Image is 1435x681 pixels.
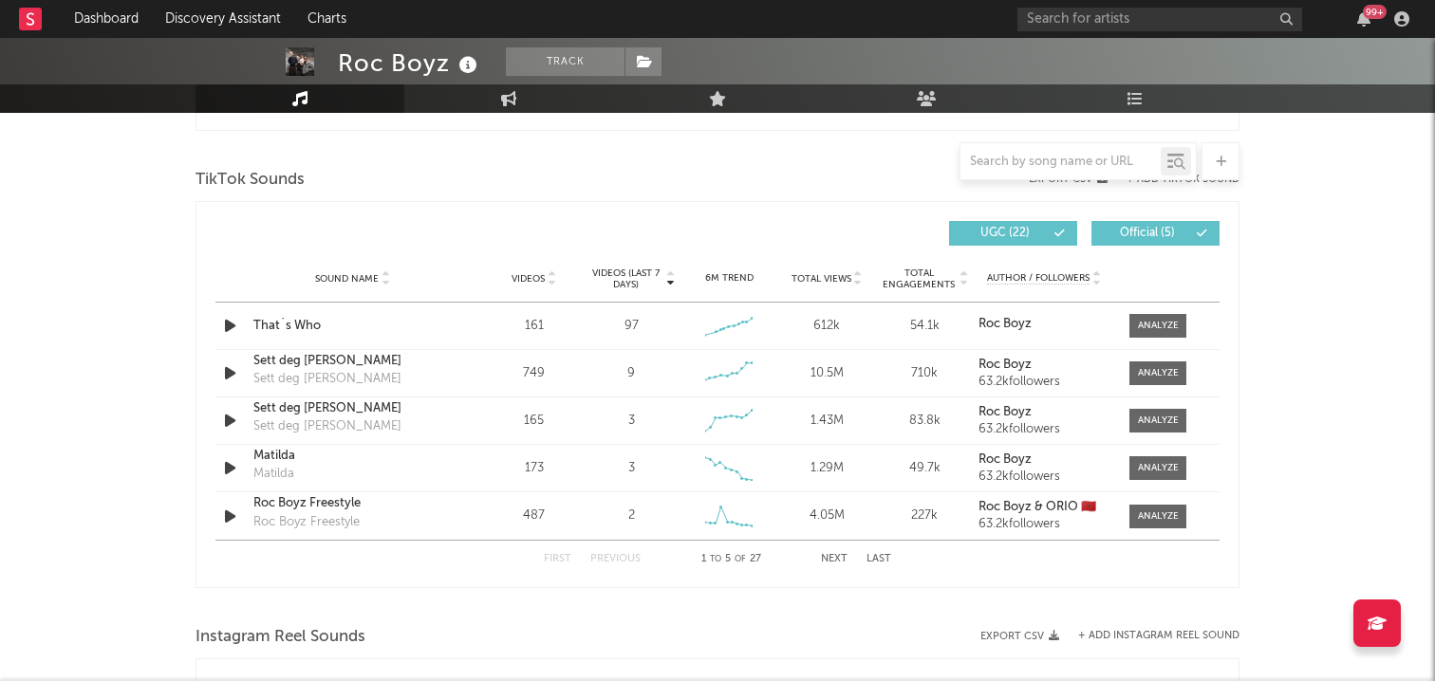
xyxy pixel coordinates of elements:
div: Roc Boyz [338,47,482,79]
div: 63.2k followers [978,518,1110,531]
button: + Add Instagram Reel Sound [1078,631,1239,641]
span: Total Engagements [881,267,958,290]
div: 749 [490,364,578,383]
div: 6M Trend [685,271,773,285]
strong: Roc Boyz [978,406,1032,418]
div: + Add Instagram Reel Sound [1059,631,1239,641]
div: 1 5 27 [679,548,783,571]
a: Roc Boyz [978,406,1110,419]
a: Roc Boyz [978,453,1110,467]
span: Videos (last 7 days) [587,267,664,290]
button: Track [506,47,624,76]
div: 710k [881,364,969,383]
a: Roc Boyz & ORIO 🇲🇦 [978,501,1110,514]
div: 10.5M [783,364,871,383]
div: 173 [490,459,578,478]
span: to [710,555,721,563]
div: 165 [490,412,578,431]
span: of [735,555,746,563]
div: 99 + [1363,5,1387,19]
button: Official(5) [1091,221,1220,246]
a: Matilda [253,447,452,466]
button: Next [821,554,848,564]
div: 54.1k [881,317,969,336]
div: 487 [490,506,578,525]
button: UGC(22) [949,221,1077,246]
div: 4.05M [783,506,871,525]
div: Sett deg [PERSON_NAME] [253,370,401,389]
strong: Roc Boyz [978,318,1032,330]
span: Official ( 5 ) [1104,228,1191,239]
a: Roc Boyz Freestyle [253,494,452,513]
strong: Roc Boyz [978,359,1032,371]
input: Search for artists [1017,8,1302,31]
span: Sound Name [315,273,379,285]
span: UGC ( 22 ) [961,228,1049,239]
button: First [544,554,571,564]
div: 2 [628,506,635,525]
div: 3 [628,412,635,431]
div: 63.2k followers [978,376,1110,389]
a: Sett deg [PERSON_NAME] [253,399,452,418]
span: Videos [512,273,545,285]
span: TikTok Sounds [196,169,305,192]
div: Matilda [253,465,294,484]
input: Search by song name or URL [960,155,1161,170]
div: 227k [881,506,969,525]
div: 1.29M [783,459,871,478]
div: Sett deg [PERSON_NAME] [253,417,401,436]
div: 1.43M [783,412,871,431]
button: Previous [590,554,641,564]
div: 63.2k followers [978,423,1110,436]
a: Sett deg [PERSON_NAME] [253,352,452,371]
button: Export CSV [980,631,1059,642]
div: 49.7k [881,459,969,478]
div: 83.8k [881,412,969,431]
div: 63.2k followers [978,470,1110,484]
span: Author / Followers [987,272,1090,285]
span: Instagram Reel Sounds [196,626,365,649]
div: 3 [628,459,635,478]
a: That´s Who [253,317,452,336]
button: Last [867,554,891,564]
div: 9 [627,364,635,383]
div: 97 [624,317,639,336]
div: 161 [490,317,578,336]
span: Total Views [792,273,851,285]
a: Roc Boyz [978,359,1110,372]
strong: Roc Boyz [978,453,1032,466]
div: Roc Boyz Freestyle [253,513,360,532]
strong: Roc Boyz & ORIO 🇲🇦 [978,501,1096,513]
div: 612k [783,317,871,336]
a: Roc Boyz [978,318,1110,331]
button: 99+ [1357,11,1370,27]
